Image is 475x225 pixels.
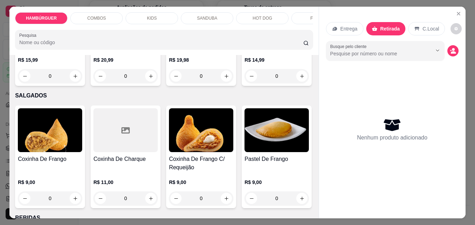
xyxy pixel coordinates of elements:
button: increase-product-quantity [221,193,232,204]
p: R$ 19,98 [169,56,233,63]
label: Busque pelo cliente [330,43,369,49]
p: Entrega [340,25,357,32]
p: R$ 9,00 [169,179,233,186]
button: decrease-product-quantity [95,193,106,204]
button: increase-product-quantity [221,70,232,82]
h4: Coxinha De Charque [93,155,158,163]
h4: Coxinha De Frango C/ Requeijão [169,155,233,172]
p: Nenhum produto adicionado [357,134,427,142]
p: R$ 11,00 [93,179,158,186]
input: Pesquisa [19,39,303,46]
p: COMBOS [87,15,106,21]
p: BEBIDAS [15,214,313,222]
label: Pesquisa [19,32,39,38]
p: HOT DOG [253,15,272,21]
p: R$ 14,99 [244,56,309,63]
p: KIDS [147,15,157,21]
p: C.Local [423,25,439,32]
h4: Coxinha De Frango [18,155,82,163]
button: decrease-product-quantity [246,193,257,204]
button: Show suggestions [432,45,443,56]
img: product-image [18,108,82,152]
p: Retirada [380,25,400,32]
button: decrease-product-quantity [451,23,462,34]
p: SALGADOS [15,91,313,100]
p: FRITAS [310,15,325,21]
button: increase-product-quantity [70,193,81,204]
p: HAMBÚRGUER [26,15,57,21]
button: decrease-product-quantity [19,193,30,204]
button: decrease-product-quantity [170,70,182,82]
input: Busque pelo cliente [330,50,421,57]
p: R$ 20,99 [93,56,158,63]
button: Close [453,8,464,19]
img: product-image [244,108,309,152]
p: SANDUBA [197,15,217,21]
button: increase-product-quantity [145,193,156,204]
h4: Pastel De Frango [244,155,309,163]
p: R$ 9,00 [244,179,309,186]
button: decrease-product-quantity [447,45,459,56]
img: product-image [169,108,233,152]
p: R$ 15,99 [18,56,82,63]
button: increase-product-quantity [296,193,307,204]
p: R$ 9,00 [18,179,82,186]
button: decrease-product-quantity [170,193,182,204]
